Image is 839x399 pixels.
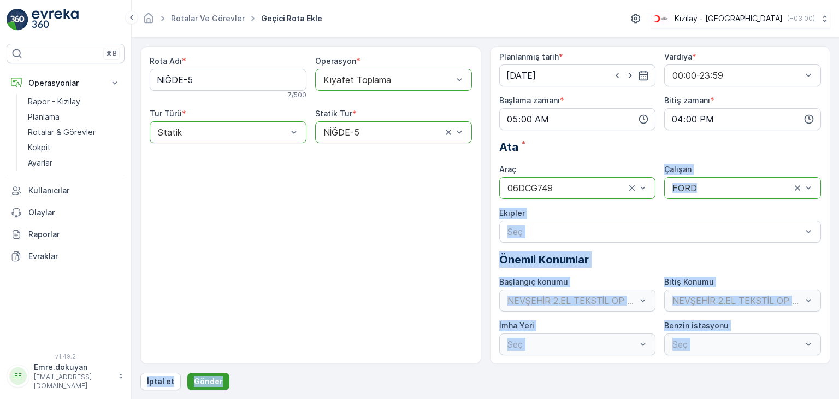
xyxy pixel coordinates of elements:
a: Rotalar & Görevler [23,125,125,140]
p: Kullanıcılar [28,185,120,196]
a: Ayarlar [23,155,125,171]
label: Araç [499,165,516,174]
p: Planlama [28,112,60,122]
p: İptal et [147,376,174,387]
button: EEEmre.dokuyan[EMAIL_ADDRESS][DOMAIN_NAME] [7,362,125,390]
button: Kızılay - [GEOGRAPHIC_DATA](+03:00) [651,9,830,28]
a: Evraklar [7,245,125,267]
label: Bitiş zamanı [664,96,710,105]
a: Ana Sayfa [143,16,155,26]
label: Operasyon [315,56,356,66]
a: Kullanıcılar [7,180,125,202]
label: Bitiş Konumu [664,277,714,286]
span: v 1.49.2 [7,353,125,360]
a: Planlama [23,109,125,125]
button: Operasyonlar [7,72,125,94]
p: Raporlar [28,229,120,240]
img: logo [7,9,28,31]
label: Vardiya [664,52,692,61]
span: Geçici Rota Ekle [259,13,324,24]
label: Başlama zamanı [499,96,560,105]
label: Ekipler [499,208,525,218]
label: İmha Yeri [499,321,534,330]
label: Rota Adı [150,56,182,66]
a: Kokpit [23,140,125,155]
p: Seç [507,225,802,238]
label: Tur Türü [150,109,182,118]
img: k%C4%B1z%C4%B1lay_D5CCths_t1JZB0k.png [651,13,670,25]
p: ⌘B [106,49,117,58]
div: EE [9,367,27,385]
p: Emre.dokuyan [34,362,113,373]
a: Raporlar [7,224,125,245]
img: logo_light-DOdMpM7g.png [32,9,79,31]
p: Olaylar [28,207,120,218]
label: Başlangıç konumu [499,277,568,286]
p: Gönder [194,376,223,387]
a: Rapor - Kızılay [23,94,125,109]
label: Planlanmış tarih [499,52,559,61]
p: Ayarlar [28,157,52,168]
p: Rapor - Kızılay [28,96,80,107]
p: Operasyonlar [28,78,103,89]
p: Kızılay - [GEOGRAPHIC_DATA] [675,13,783,24]
p: ( +03:00 ) [787,14,815,23]
span: Ata [499,139,518,155]
p: Rotalar & Görevler [28,127,96,138]
a: Rotalar ve Görevler [171,14,245,23]
p: Evraklar [28,251,120,262]
p: [EMAIL_ADDRESS][DOMAIN_NAME] [34,373,113,390]
label: Statik Tur [315,109,352,118]
p: Kokpit [28,142,51,153]
button: Gönder [187,373,229,390]
label: Çalışan [664,165,692,174]
a: Olaylar [7,202,125,224]
input: dd/mm/yyyy [499,64,656,86]
button: İptal et [140,373,181,390]
p: 7 / 500 [288,91,306,99]
label: Benzin istasyonu [664,321,729,330]
p: Önemli Konumlar [499,251,822,268]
